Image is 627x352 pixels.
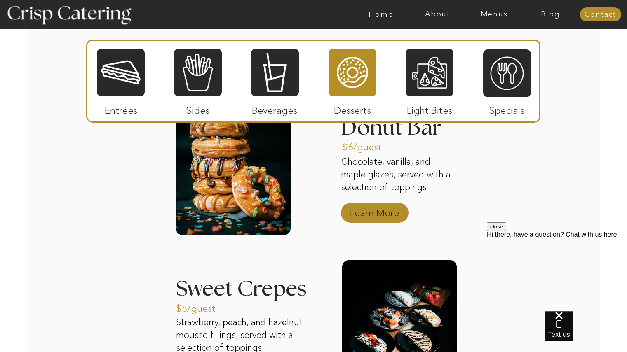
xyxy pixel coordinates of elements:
[479,96,534,120] p: Specials
[487,222,627,321] iframe: podium webchat widget prompt
[580,11,621,19] a: Contact
[247,96,302,120] p: Beverages
[353,10,409,19] a: Home
[402,96,457,120] p: Light Bites
[341,156,456,195] p: Chocolate, vanilla, and maple glazes, served with a selection of toppings
[409,10,466,19] a: About
[341,117,484,142] h3: Donut Bar
[466,10,522,19] a: Menus
[545,311,627,352] iframe: podium webchat widget bubble
[176,278,328,300] h3: Sweet Crepes
[94,96,148,120] p: Entrées
[325,96,380,120] p: Desserts
[170,96,225,120] p: Sides
[522,10,579,19] a: Blog
[342,133,397,157] a: $6/guest
[347,199,402,223] a: Learn More
[176,294,231,318] a: $8/guest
